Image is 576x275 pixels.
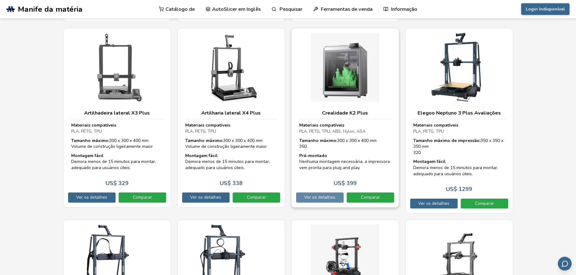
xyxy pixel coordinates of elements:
strong: Materiais compatíveis [413,122,458,128]
div: 300 x 300 x 400 mm Volume de construção ligeiramente maior [71,138,163,150]
h3: Elegoo Neptuno 3 Plus Avaliações [413,110,505,116]
p: US$ 399 [334,180,357,187]
div: 300 x 300 x 400 mm 350 [299,138,391,150]
strong: Pré-montado [299,153,327,159]
button: Login Indisponível [521,3,570,15]
p: US$ 329 [106,180,129,187]
strong: Materiais compatíveis [185,122,230,128]
h3: Artilhadeira lateral X3 Plus [71,110,163,116]
p: US$ 338 [220,180,243,187]
a: Artilhadeira lateral X3 PlusMateriais compatíveisPLA, PETG, TPUTamanho máximo:300 x 300 x 400 mmV... [63,28,171,213]
a: Ver os detalhes [182,192,230,202]
span: PLA, PETG, TPU [71,128,102,134]
div: Demora menos de 15 minutos para montar, adequado para usuários úteis. [185,153,277,171]
a: Crealidade K2 PlusMateriais compatíveisPLA, PETG, TPU, ABS, Nylon, ASATamanho máximo:300 x 300 x ... [291,28,399,213]
div: Demora menos de 15 minutos para montar, adequado para usuários úteis. [413,159,505,177]
div: 300 x 300 x 400 mm Volume de construção ligeiramente maior [185,138,277,150]
strong: Tamanho máximo: [299,138,337,144]
a: Ver os detalhes [410,199,458,208]
button: Enviar feedback via e-mail [558,257,572,271]
strong: Montagem fácil [185,153,218,159]
strong: Tamanho máximo de impressão: [413,138,480,144]
a: Comparar [461,199,508,208]
h3: Artilharia lateral X4 Plus [185,110,277,116]
p: US$ 1299 [446,186,472,192]
a: Comparar [233,192,280,202]
strong: Materiais compatíveis [299,122,344,128]
strong: Tamanho máximo: [71,138,109,144]
div: Nenhuma montagem necessária, a impressora vem pronta para plug and play. [299,153,391,171]
strong: Montagem fácil [71,153,104,159]
a: Ver os detalhes [68,192,116,202]
h3: Crealidade K2 Plus [299,110,391,116]
strong: Materiais compatíveis [71,122,116,128]
a: Artilharia lateral X4 PlusMateriais compatíveisPLA, PETG, TPUTamanho máximo:300 x 300 x 400 mmVol... [177,28,285,213]
span: Manife da matéria [18,5,83,14]
a: Ver os detalhes [296,192,344,202]
a: Elegoo Neptuno 3 Plus AvaliaçõesMateriais compatíveisPLA, PETG, TPUTamanho máximo de impressão:35... [405,28,513,213]
a: Comparar [347,192,394,202]
div: 350 x 350 x 350 mm 320 [413,138,505,156]
a: Comparar [119,192,166,202]
span: PLA, PETG, TPU, ABS, Nylon, ASA [299,128,366,134]
div: Demora menos de 15 minutos para montar, adequado para usuários úteis. [71,153,163,171]
span: PLA, PETG, TPU [413,128,444,134]
strong: Montagem fácil [413,159,446,164]
strong: Tamanho máximo: [185,138,223,144]
span: PLA, PETG, TPU [185,128,216,134]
